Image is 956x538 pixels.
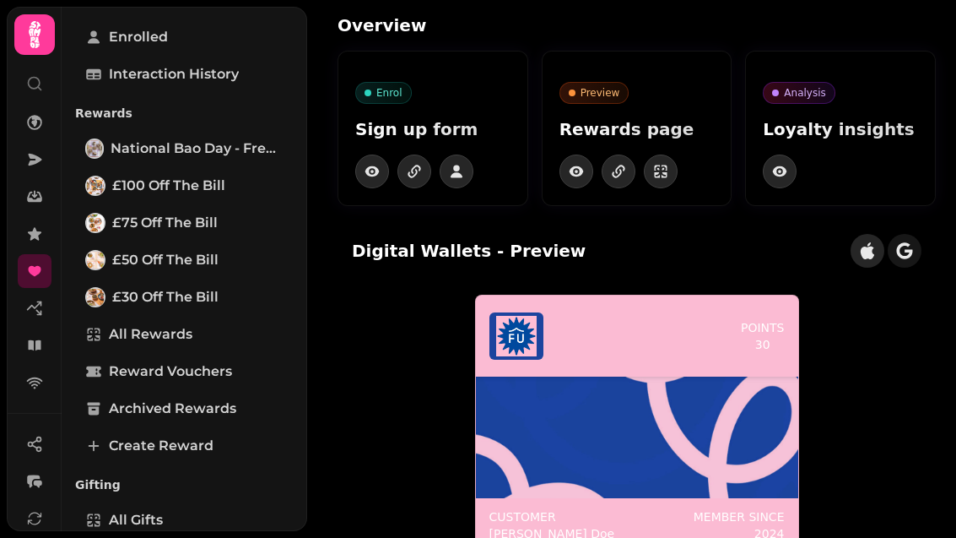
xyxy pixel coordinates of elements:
[87,177,104,194] img: £100 off the bill
[75,98,294,128] p: Rewards
[112,213,218,233] span: £75 off the bill
[109,64,239,84] span: Interaction History
[763,117,918,141] p: Loyalty insights
[112,250,219,270] span: £50 off the bill
[75,318,294,351] a: All Rewards
[109,436,213,456] span: Create reward
[75,132,294,166] a: National Bao Day - Free BaoNational Bao Day - Free Bao
[75,169,294,203] a: £100 off the bill£100 off the bill
[694,508,785,525] p: Member since
[496,316,537,356] img: header
[87,140,102,157] img: National Bao Day - Free Bao
[559,117,715,141] p: Rewards page
[112,287,219,307] span: £30 off the bill
[75,280,294,314] a: £30 off the bill £30 off the bill
[75,57,294,91] a: Interaction History
[87,289,104,306] img: £30 off the bill
[109,510,163,530] span: All Gifts
[581,86,620,100] p: Preview
[111,139,284,159] span: National Bao Day - Free Bao
[75,20,294,54] a: Enrolled
[109,324,192,345] span: All Rewards
[112,176,225,196] span: £100 off the bill
[109,361,232,382] span: Reward Vouchers
[755,336,770,353] p: 30
[75,206,294,240] a: £75 off the bill£75 off the bill
[784,86,825,100] p: Analysis
[75,355,294,389] a: Reward Vouchers
[741,319,785,336] p: points
[489,508,615,525] p: Customer
[87,215,104,231] img: £75 off the bill
[352,239,586,263] h2: Digital Wallets - Preview
[75,243,294,277] a: £50 off the bill£50 off the bill
[75,503,294,537] a: All Gifts
[75,470,294,500] p: Gifting
[376,86,402,100] p: Enrol
[109,27,168,47] span: Enrolled
[75,392,294,426] a: Archived Rewards
[338,14,662,37] h2: Overview
[75,429,294,463] a: Create reward
[109,399,236,419] span: Archived Rewards
[355,117,510,141] p: Sign up form
[87,252,104,269] img: £50 off the bill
